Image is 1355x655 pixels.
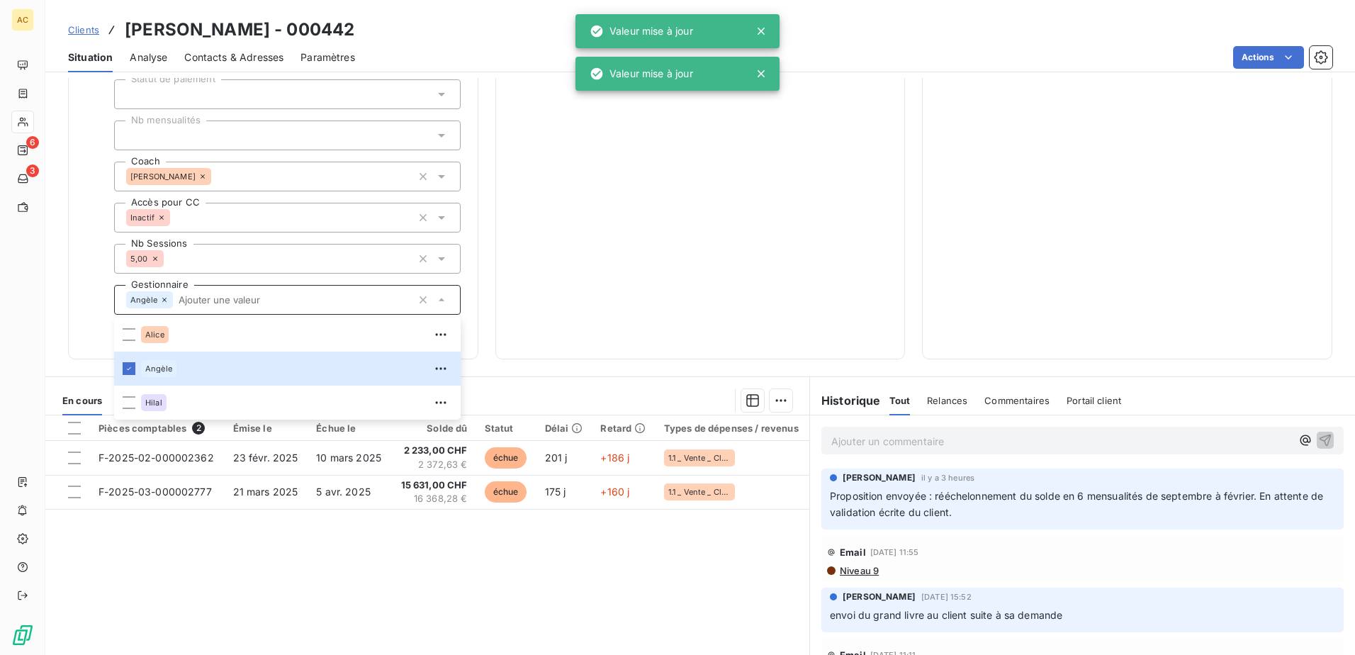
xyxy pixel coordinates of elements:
span: 1.1 _ Vente _ Clients [668,454,731,462]
input: Ajouter une valeur [211,170,223,183]
button: Actions [1233,46,1304,69]
span: [DATE] 11:55 [870,548,919,556]
span: Clients [68,24,99,35]
span: 3 [26,164,39,177]
span: 6 [26,136,39,149]
span: [PERSON_NAME] [130,172,196,181]
span: Analyse [130,50,167,65]
span: Inactif [130,213,154,222]
input: Ajouter une valeur [126,88,137,101]
div: AC [11,9,34,31]
div: Types de dépenses / revenus [664,422,801,434]
div: Échue le [316,422,383,434]
div: Délai [545,422,584,434]
span: F-2025-02-000002362 [99,452,214,464]
a: Clients [68,23,99,37]
div: Retard [600,422,646,434]
span: Angèle [130,296,157,304]
input: Ajouter une valeur [173,293,412,306]
span: Proposition envoyée : rééchelonnement du solde en 6 mensualités de septembre à février. En attent... [830,490,1326,518]
span: Angèle [145,364,172,373]
span: 1.1 _ Vente _ Clients [668,488,731,496]
span: F-2025-03-000002777 [99,486,212,498]
span: 5,00 [130,254,148,263]
div: Valeur mise à jour [590,18,693,44]
span: 5 avr. 2025 [316,486,371,498]
span: Hilal [145,398,162,407]
input: Ajouter une valeur [170,211,181,224]
div: Valeur mise à jour [590,61,693,86]
span: +160 j [600,486,629,498]
span: Portail client [1067,395,1121,406]
span: +186 j [600,452,629,464]
span: 201 j [545,452,568,464]
div: Pièces comptables [99,422,216,435]
input: Ajouter une valeur [164,252,175,265]
span: échue [485,447,527,469]
input: Ajouter une valeur [126,129,137,142]
span: 175 j [545,486,566,498]
span: En cours [62,395,102,406]
span: il y a 3 heures [921,474,974,482]
span: [DATE] 15:52 [921,593,972,601]
div: Statut [485,422,528,434]
span: 2 233,00 CHF [400,444,468,458]
span: 21 mars 2025 [233,486,298,498]
div: Solde dû [400,422,468,434]
span: [PERSON_NAME] [843,590,916,603]
span: Email [840,547,866,558]
span: Niveau 9 [838,565,879,576]
img: Logo LeanPay [11,624,34,646]
span: 2 372,63 € [400,458,468,472]
span: 16 368,28 € [400,492,468,506]
span: Contacts & Adresses [184,50,283,65]
span: envoi du grand livre au client suite à sa demande [830,609,1062,621]
div: Émise le [233,422,300,434]
span: 2 [192,422,205,435]
span: Commentaires [984,395,1050,406]
span: échue [485,481,527,503]
span: 23 févr. 2025 [233,452,298,464]
iframe: Intercom live chat [1307,607,1341,641]
span: Tout [889,395,911,406]
span: Alice [145,330,164,339]
span: 15 631,00 CHF [400,478,468,493]
span: 10 mars 2025 [316,452,381,464]
span: Situation [68,50,113,65]
h3: [PERSON_NAME] - 000442 [125,17,354,43]
span: Relances [927,395,967,406]
span: [PERSON_NAME] [843,471,916,484]
span: Paramètres [300,50,355,65]
h6: Historique [810,392,881,409]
